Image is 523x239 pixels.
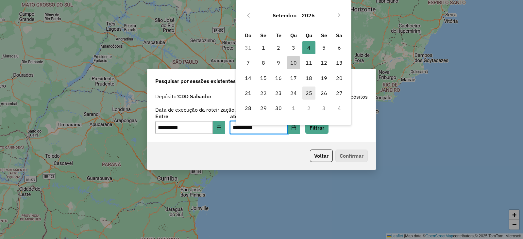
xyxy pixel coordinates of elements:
td: 29 [256,101,271,116]
span: 25 [302,87,315,100]
span: Do [245,32,251,39]
span: 22 [257,87,270,100]
span: 14 [242,72,255,85]
span: 30 [272,102,285,115]
span: 21 [242,87,255,100]
span: 6 [333,41,346,54]
button: Choose Date [288,121,300,134]
label: Entre [155,112,225,120]
td: 3 [286,40,301,55]
span: 28 [242,102,255,115]
span: 2 [272,41,285,54]
td: 30 [271,101,286,116]
span: 17 [287,72,300,85]
td: 14 [241,71,256,86]
span: 11 [302,56,315,69]
button: Previous Month [243,10,254,21]
span: Se [321,32,327,39]
span: 27 [333,87,346,100]
button: Choose Year [299,8,317,23]
td: 27 [331,86,346,101]
span: Te [276,32,281,39]
span: 7 [242,56,255,69]
span: Qu [290,32,297,39]
td: 4 [331,101,346,116]
td: 2 [301,101,316,116]
span: 16 [272,72,285,85]
td: 12 [316,55,331,70]
td: 24 [286,86,301,101]
td: 7 [241,55,256,70]
span: 26 [317,87,330,100]
span: 18 [302,72,315,85]
span: 3 [287,41,300,54]
td: 8 [256,55,271,70]
button: Choose Date [213,121,225,134]
span: Qu [306,32,312,39]
button: Voltar [310,150,333,162]
span: 9 [272,56,285,69]
strong: CDD Salvador [178,93,211,100]
button: Next Month [334,10,344,21]
span: 12 [317,56,330,69]
span: 13 [333,56,346,69]
td: 19 [316,71,331,86]
span: 24 [287,87,300,100]
td: 18 [301,71,316,86]
td: 16 [271,71,286,86]
td: 26 [316,86,331,101]
td: 5 [316,40,331,55]
span: 8 [257,56,270,69]
label: até [230,112,300,120]
span: Sa [336,32,342,39]
span: 4 [302,41,315,54]
td: 17 [286,71,301,86]
td: 3 [316,101,331,116]
td: 21 [241,86,256,101]
td: 9 [271,55,286,70]
span: Pesquisar por sessões existentes [155,77,236,85]
td: 10 [286,55,301,70]
span: 29 [257,102,270,115]
td: 20 [331,71,346,86]
span: 5 [317,41,330,54]
button: Filtrar [305,121,329,134]
td: 6 [331,40,346,55]
td: 23 [271,86,286,101]
td: 11 [301,55,316,70]
span: 20 [333,72,346,85]
td: 4 [301,40,316,55]
label: Depósito: [155,92,211,100]
td: 13 [331,55,346,70]
td: 28 [241,101,256,116]
td: 22 [256,86,271,101]
span: 15 [257,72,270,85]
td: 1 [286,101,301,116]
td: 2 [271,40,286,55]
label: Data de execução da roteirização: [155,106,236,114]
button: Choose Month [270,8,299,23]
span: 23 [272,87,285,100]
span: 10 [287,56,300,69]
td: 31 [241,40,256,55]
td: 15 [256,71,271,86]
td: 1 [256,40,271,55]
td: 25 [301,86,316,101]
span: 19 [317,72,330,85]
span: 1 [257,41,270,54]
span: Se [260,32,266,39]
